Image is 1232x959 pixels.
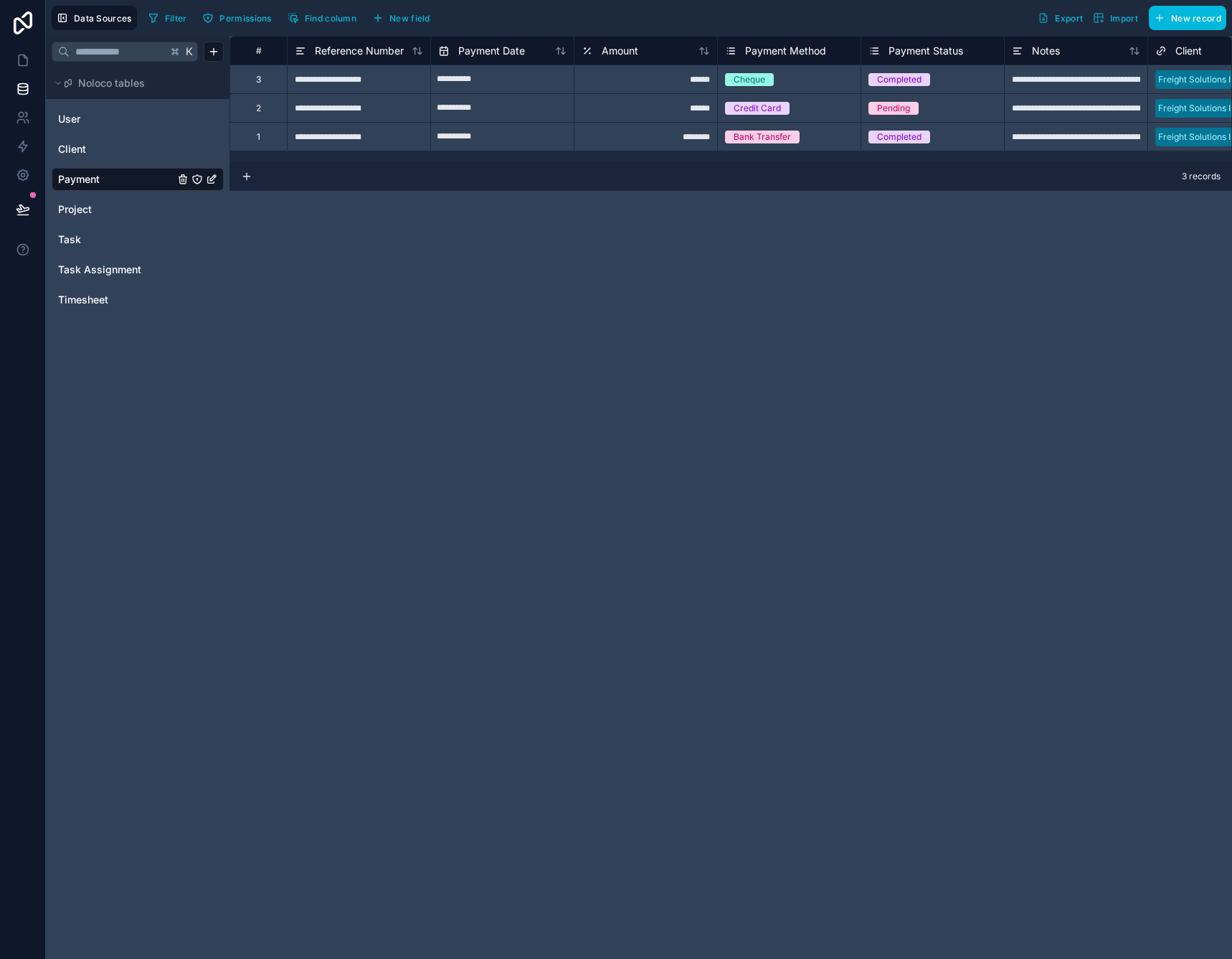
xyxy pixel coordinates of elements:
[315,44,404,58] span: Reference Number
[305,13,356,24] span: Find column
[143,7,192,29] button: Filter
[1143,6,1226,30] a: New record
[52,73,215,93] button: Noloco tables
[58,263,141,277] span: Task Assignment
[1171,13,1221,24] span: New record
[256,74,261,85] div: 3
[877,102,910,115] div: Pending
[1033,6,1088,30] button: Export
[1182,171,1221,182] span: 3 records
[58,202,174,217] a: Project
[52,168,224,191] div: Payment
[877,73,921,86] div: Completed
[197,7,282,29] a: Permissions
[745,44,826,58] span: Payment Method
[58,293,108,307] span: Timesheet
[58,232,174,247] a: Task
[78,76,145,90] span: Noloco tables
[58,172,174,186] a: Payment
[52,138,224,161] div: Client
[734,73,765,86] div: Cheque
[184,47,194,57] span: K
[1088,6,1143,30] button: Import
[58,112,174,126] a: User
[889,44,963,58] span: Payment Status
[256,103,261,114] div: 2
[458,44,525,58] span: Payment Date
[58,232,81,247] span: Task
[389,13,430,24] span: New field
[197,7,276,29] button: Permissions
[58,202,92,217] span: Project
[1175,44,1202,58] span: Client
[1149,6,1226,30] button: New record
[734,102,781,115] div: Credit Card
[58,263,174,277] a: Task Assignment
[257,131,260,143] div: 1
[877,131,921,143] div: Completed
[58,293,174,307] a: Timesheet
[1055,13,1083,24] span: Export
[602,44,638,58] span: Amount
[52,198,224,221] div: Project
[1032,44,1060,58] span: Notes
[74,13,132,24] span: Data Sources
[219,13,271,24] span: Permissions
[52,108,224,131] div: User
[241,45,276,56] div: #
[734,131,791,143] div: Bank Transfer
[58,172,100,186] span: Payment
[52,258,224,281] div: Task Assignment
[165,13,187,24] span: Filter
[1110,13,1138,24] span: Import
[52,6,137,30] button: Data Sources
[283,7,361,29] button: Find column
[52,288,224,311] div: Timesheet
[52,228,224,251] div: Task
[58,142,174,156] a: Client
[367,7,435,29] button: New field
[58,112,80,126] span: User
[58,142,86,156] span: Client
